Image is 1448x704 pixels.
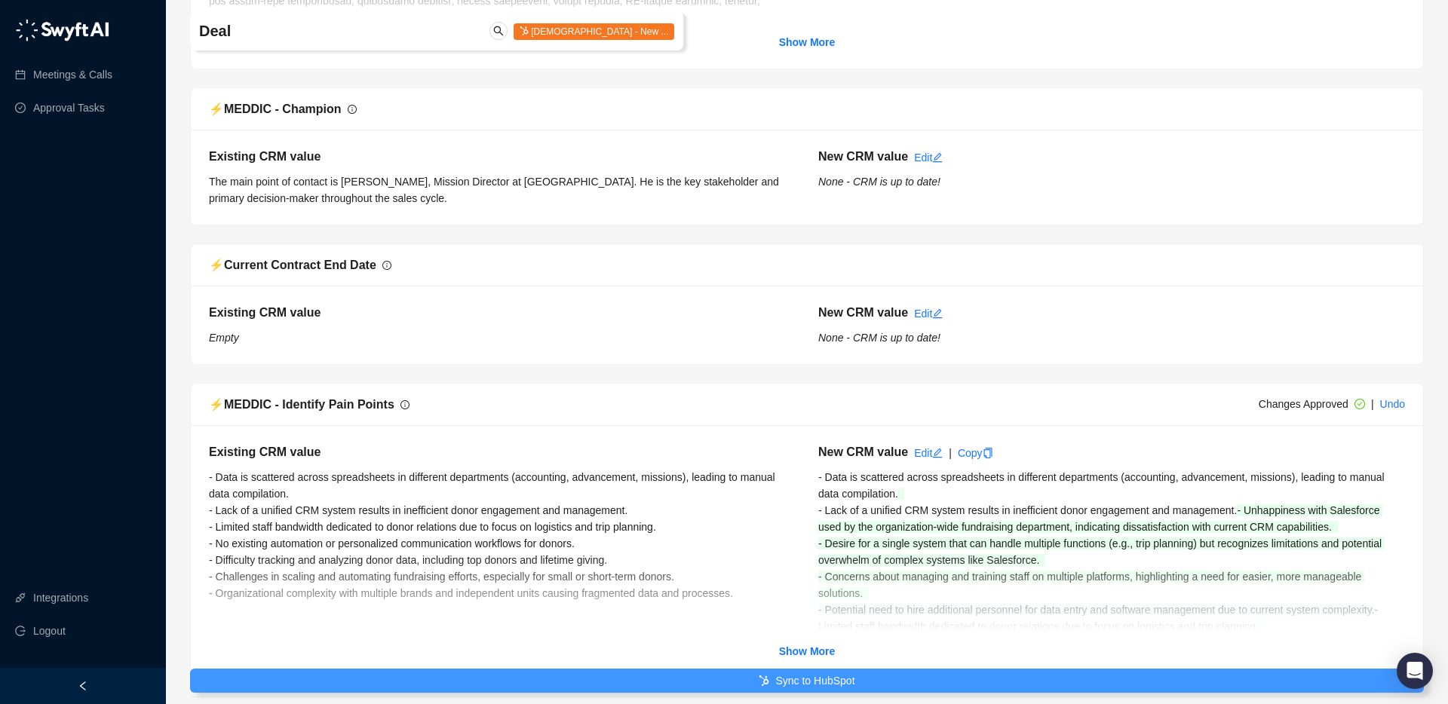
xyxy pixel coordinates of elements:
[779,645,836,657] strong: Show More
[932,308,943,319] span: edit
[493,26,504,36] span: search
[15,19,109,41] img: logo-05li4sbe.png
[209,103,342,115] span: ⚡️ MEDDIC - Champion
[33,93,105,123] a: Approval Tasks
[932,448,943,458] span: edit
[15,626,26,636] span: logout
[33,60,112,90] a: Meetings & Calls
[932,152,943,163] span: edit
[348,105,357,114] span: info-circle
[818,304,908,322] h5: New CRM value
[209,304,796,322] h5: Existing CRM value
[209,148,796,166] h5: Existing CRM value
[818,471,1388,500] span: - Data is scattered across spreadsheets in different departments (accounting, advancement, missio...
[983,448,993,458] span: copy
[209,259,376,271] span: ⚡️ Current Contract End Date
[199,20,472,41] h4: Deal
[209,332,239,344] i: Empty
[514,23,675,40] span: [DEMOGRAPHIC_DATA] - New ...
[33,616,66,646] span: Logout
[209,537,575,549] span: - No existing automation or personalized communication workflows for donors.
[818,443,908,461] h5: New CRM value
[514,25,675,37] a: [DEMOGRAPHIC_DATA] - New ...
[209,504,627,516] span: - Lack of a unified CRM system results in inefficient donor engagement and management.
[949,445,952,461] div: |
[1259,398,1348,410] span: Changes Approved
[209,176,782,204] span: The main point of contact is [PERSON_NAME], Mission Director at [GEOGRAPHIC_DATA]. He is the key ...
[209,554,607,566] span: - Difficulty tracking and analyzing donor data, including top donors and lifetime giving.
[1397,653,1433,689] div: Open Intercom Messenger
[914,447,943,459] a: Edit
[958,447,993,459] a: Copy
[1380,398,1405,410] a: Undo
[818,176,940,188] i: None - CRM is up to date!
[818,148,908,166] h5: New CRM value
[209,443,796,461] h5: Existing CRM value
[33,583,88,613] a: Integrations
[1371,398,1374,410] span: |
[382,261,391,270] span: info-circle
[400,400,410,409] span: info-circle
[775,672,854,689] span: Sync to HubSpot
[209,398,394,411] span: ⚡️ MEDDIC - Identify Pain Points
[818,332,940,344] i: None - CRM is up to date!
[209,471,778,500] span: - Data is scattered across spreadsheets in different departments (accounting, advancement, missio...
[914,152,943,164] a: Edit
[1354,399,1365,409] span: check-circle
[914,308,943,320] a: Edit
[78,681,88,691] span: left
[779,36,836,48] strong: Show More
[818,504,1237,516] span: - Lack of a unified CRM system results in inefficient donor engagement and management.
[190,669,1424,693] button: Sync to HubSpot
[209,521,656,533] span: - Limited staff bandwidth dedicated to donor relations due to focus on logistics and trip planning.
